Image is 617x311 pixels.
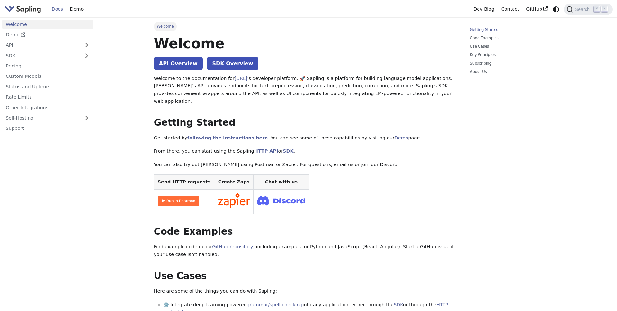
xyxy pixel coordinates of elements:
[158,196,199,206] img: Run in Postman
[154,117,456,129] h2: Getting Started
[395,135,408,140] a: Demo
[80,40,93,50] button: Expand sidebar category 'API'
[154,174,214,190] th: Send HTTP requests
[218,193,250,208] img: Connect in Zapier
[470,35,557,41] a: Code Examples
[564,4,612,15] button: Search (Command+K)
[498,4,523,14] a: Contact
[154,288,456,295] p: Here are some of the things you can do with Sapling:
[2,20,93,29] a: Welcome
[470,69,557,75] a: About Us
[257,194,305,207] img: Join Discord
[154,243,456,259] p: Find example code in our , including examples for Python and JavaScript (React, Angular). Start a...
[212,244,253,249] a: GitHub repository
[214,174,254,190] th: Create Zaps
[207,57,258,70] a: SDK Overview
[154,147,456,155] p: From there, you can start using the Sapling or .
[235,76,247,81] a: [URL]
[154,22,456,31] nav: Breadcrumbs
[2,61,93,71] a: Pricing
[470,52,557,58] a: Key Principles
[154,57,203,70] a: API Overview
[470,27,557,33] a: Getting Started
[154,35,456,52] h1: Welcome
[247,302,303,307] a: grammar/spell checking
[394,302,403,307] a: SDK
[154,75,456,105] p: Welcome to the documentation for 's developer platform. 🚀 Sapling is a platform for building lang...
[2,82,93,91] a: Status and Uptime
[573,7,594,12] span: Search
[2,113,93,123] a: Self-Hosting
[470,60,557,67] a: Subscribing
[4,4,41,14] img: Sapling.ai
[601,6,608,12] kbd: K
[2,103,93,112] a: Other Integrations
[154,270,456,282] h2: Use Cases
[551,4,561,14] button: Switch between dark and light mode (currently system mode)
[470,4,497,14] a: Dev Blog
[80,51,93,60] button: Expand sidebar category 'SDK'
[2,40,80,50] a: API
[594,6,600,12] kbd: ⌘
[254,148,278,154] a: HTTP API
[2,72,93,81] a: Custom Models
[67,4,87,14] a: Demo
[283,148,293,154] a: SDK
[523,4,551,14] a: GitHub
[187,135,268,140] a: following the instructions here
[2,93,93,102] a: Rate Limits
[470,43,557,49] a: Use Cases
[2,124,93,133] a: Support
[154,161,456,169] p: You can also try out [PERSON_NAME] using Postman or Zapier. For questions, email us or join our D...
[4,4,43,14] a: Sapling.ai
[48,4,67,14] a: Docs
[2,30,93,40] a: Demo
[154,22,177,31] span: Welcome
[2,51,80,60] a: SDK
[154,134,456,142] p: Get started by . You can see some of these capabilities by visiting our page.
[154,226,456,237] h2: Code Examples
[254,174,309,190] th: Chat with us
